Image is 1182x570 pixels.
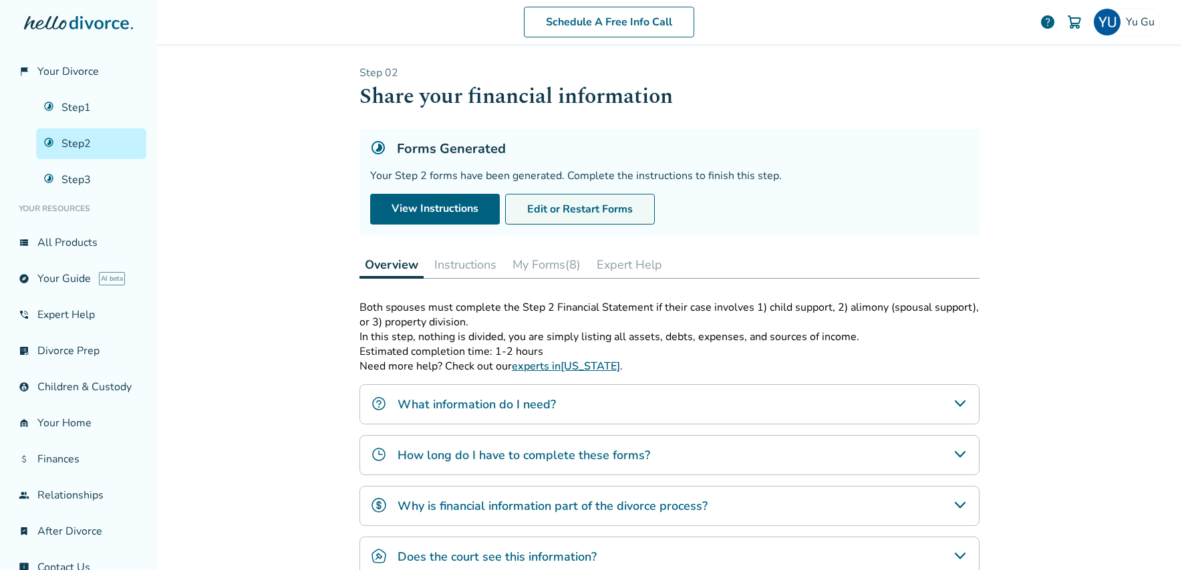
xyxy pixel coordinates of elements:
h4: What information do I need? [398,396,556,413]
span: list_alt_check [19,345,29,356]
a: help [1040,14,1056,30]
button: Edit or Restart Forms [505,194,655,225]
p: In this step, nothing is divided, you are simply listing all assets, debts, expenses, and sources... [359,329,980,344]
div: Your Step 2 forms have been generated. Complete the instructions to finish this step. [370,168,969,183]
a: Step3 [36,164,146,195]
img: How long do I have to complete these forms? [371,446,387,462]
button: Expert Help [591,251,668,278]
span: Yu Gu [1126,15,1160,29]
a: groupRelationships [11,480,146,511]
a: view_listAll Products [11,227,146,258]
img: Cart [1066,14,1082,30]
iframe: Chat Widget [1115,506,1182,570]
p: Estimated completion time: 1-2 hours [359,344,980,359]
a: Schedule A Free Info Call [524,7,694,37]
a: phone_in_talkExpert Help [11,299,146,330]
span: AI beta [99,272,125,285]
a: account_childChildren & Custody [11,372,146,402]
button: Instructions [429,251,502,278]
span: bookmark_check [19,526,29,537]
a: Step2 [36,128,146,159]
h4: How long do I have to complete these forms? [398,446,650,464]
button: My Forms(8) [507,251,586,278]
p: Both spouses must complete the Step 2 Financial Statement if their case involves 1) child support... [359,300,980,329]
img: YU GU [1094,9,1121,35]
img: Does the court see this information? [371,548,387,564]
span: explore [19,273,29,284]
a: list_alt_checkDivorce Prep [11,335,146,366]
button: Overview [359,251,424,279]
li: Your Resources [11,195,146,222]
a: exploreYour GuideAI beta [11,263,146,294]
a: experts in[US_STATE] [512,359,620,374]
span: garage_home [19,418,29,428]
p: Need more help? Check out our . [359,359,980,374]
a: attach_moneyFinances [11,444,146,474]
img: What information do I need? [371,396,387,412]
h5: Forms Generated [397,140,506,158]
h1: Share your financial information [359,80,980,113]
div: What information do I need? [359,384,980,424]
div: Why is financial information part of the divorce process? [359,486,980,526]
a: bookmark_checkAfter Divorce [11,516,146,547]
span: flag_2 [19,66,29,77]
img: Why is financial information part of the divorce process? [371,497,387,513]
span: view_list [19,237,29,248]
span: account_child [19,382,29,392]
a: flag_2Your Divorce [11,56,146,87]
p: Step 0 2 [359,65,980,80]
h4: Why is financial information part of the divorce process? [398,497,708,515]
span: group [19,490,29,501]
span: phone_in_talk [19,309,29,320]
a: Step1 [36,92,146,123]
div: How long do I have to complete these forms? [359,435,980,475]
span: attach_money [19,454,29,464]
a: View Instructions [370,194,500,225]
a: garage_homeYour Home [11,408,146,438]
span: Your Divorce [37,64,99,79]
h4: Does the court see this information? [398,548,597,565]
